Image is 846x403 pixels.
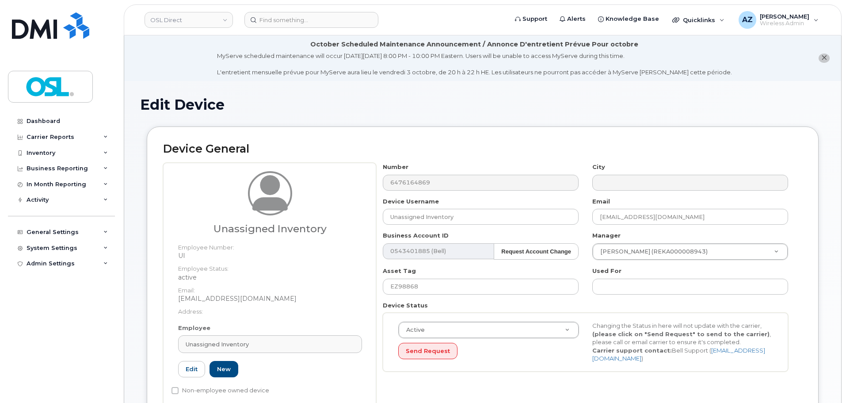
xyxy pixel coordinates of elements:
label: Manager [592,231,621,240]
input: Non-employee owned device [171,387,179,394]
span: [PERSON_NAME] (REKA000008943) [595,248,708,256]
label: Employee [178,324,210,332]
a: Active [399,322,579,338]
label: Email [592,197,610,206]
div: Changing the Status in here will not update with the carrier, , please call or email carrier to e... [586,322,780,363]
dt: Address: [178,303,362,316]
label: Used For [592,267,621,275]
strong: Carrier support contact: [592,347,672,354]
label: Asset Tag [383,267,416,275]
dt: Email: [178,282,362,295]
label: Device Status [383,301,428,310]
label: Number [383,163,408,171]
button: Request Account Change [494,243,579,260]
label: Device Username [383,197,439,206]
strong: Request Account Change [501,248,571,255]
dd: UI [178,251,362,260]
h3: Unassigned Inventory [178,223,362,234]
a: [PERSON_NAME] (REKA000008943) [593,244,788,260]
button: close notification [819,54,830,63]
div: MyServe scheduled maintenance will occur [DATE][DATE] 8:00 PM - 10:00 PM Eastern. Users will be u... [217,52,732,77]
dd: [EMAIL_ADDRESS][DOMAIN_NAME] [178,294,362,303]
a: New [210,361,238,377]
label: City [592,163,605,171]
span: Active [401,326,425,334]
h1: Edit Device [140,97,825,112]
dd: active [178,273,362,282]
a: Edit [178,361,205,377]
label: Business Account ID [383,231,449,240]
dt: Employee Status: [178,260,362,273]
span: Unassigned Inventory [186,340,249,349]
h2: Device General [163,143,802,155]
strong: (please click on "Send Request" to send to the carrier) [592,330,770,338]
div: October Scheduled Maintenance Announcement / Annonce D'entretient Prévue Pour octobre [310,40,638,49]
label: Non-employee owned device [171,385,269,396]
dt: Employee Number: [178,239,362,252]
button: Send Request [398,343,457,359]
a: Unassigned Inventory [178,335,362,353]
a: [EMAIL_ADDRESS][DOMAIN_NAME] [592,347,765,362]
